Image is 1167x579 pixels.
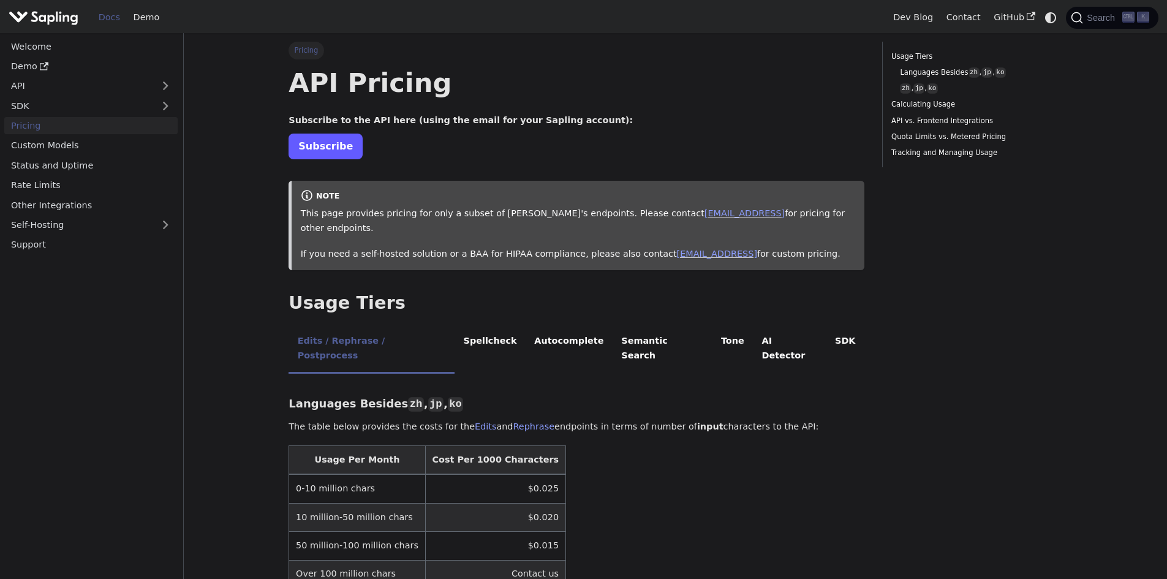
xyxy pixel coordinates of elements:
p: If you need a self-hosted solution or a BAA for HIPAA compliance, please also contact for custom ... [301,247,856,262]
button: Search (Ctrl+K) [1066,7,1158,29]
a: Dev Blog [886,8,939,27]
a: Quota Limits vs. Metered Pricing [891,131,1057,143]
a: Rephrase [513,422,554,431]
h2: Usage Tiers [289,292,864,314]
td: $0.025 [425,474,565,503]
td: 10 million-50 million chars [289,503,425,531]
a: Other Integrations [4,196,178,214]
code: zh [408,397,423,412]
code: ko [995,67,1006,78]
a: API vs. Frontend Integrations [891,115,1057,127]
a: Usage Tiers [891,51,1057,62]
td: 0-10 million chars [289,474,425,503]
a: Custom Models [4,137,178,154]
code: ko [448,397,463,412]
a: Rate Limits [4,176,178,194]
td: $0.015 [425,532,565,560]
a: Tracking and Managing Usage [891,147,1057,159]
a: Docs [92,8,127,27]
button: Switch between dark and light mode (currently system mode) [1042,9,1060,26]
a: Sapling.ai [9,9,83,26]
code: jp [913,83,924,94]
a: SDK [4,97,153,115]
a: zh,jp,ko [900,83,1053,94]
a: Self-Hosting [4,216,178,234]
strong: input [697,422,723,431]
li: Autocomplete [526,325,613,374]
li: Semantic Search [613,325,712,374]
td: $0.020 [425,503,565,531]
th: Usage Per Month [289,446,425,475]
code: zh [900,83,911,94]
a: Edits [475,422,496,431]
a: Demo [127,8,166,27]
button: Expand sidebar category 'SDK' [153,97,178,115]
code: jp [981,67,992,78]
a: Status and Uptime [4,156,178,174]
a: Subscribe [289,134,363,159]
li: SDK [826,325,864,374]
nav: Breadcrumbs [289,42,864,59]
a: Contact [940,8,988,27]
td: 50 million-100 million chars [289,532,425,560]
a: Welcome [4,37,178,55]
h3: Languages Besides , , [289,397,864,411]
a: Demo [4,58,178,75]
span: Search [1083,13,1122,23]
strong: Subscribe to the API here (using the email for your Sapling account): [289,115,633,125]
a: Calculating Usage [891,99,1057,110]
div: note [301,189,856,204]
span: Pricing [289,42,323,59]
li: Tone [712,325,753,374]
button: Expand sidebar category 'API' [153,77,178,95]
a: GitHub [987,8,1041,27]
a: API [4,77,153,95]
img: Sapling.ai [9,9,78,26]
a: Languages Besideszh,jp,ko [900,67,1053,78]
code: ko [927,83,938,94]
a: [EMAIL_ADDRESS] [704,208,785,218]
a: Support [4,236,178,254]
th: Cost Per 1000 Characters [425,446,565,475]
p: This page provides pricing for only a subset of [PERSON_NAME]'s endpoints. Please contact for pri... [301,206,856,236]
code: zh [969,67,980,78]
kbd: K [1137,12,1149,23]
p: The table below provides the costs for the and endpoints in terms of number of characters to the ... [289,420,864,434]
a: [EMAIL_ADDRESS] [677,249,757,259]
li: Spellcheck [455,325,526,374]
code: jp [428,397,444,412]
li: AI Detector [753,325,826,374]
li: Edits / Rephrase / Postprocess [289,325,455,374]
a: Pricing [4,117,178,135]
h1: API Pricing [289,66,864,99]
